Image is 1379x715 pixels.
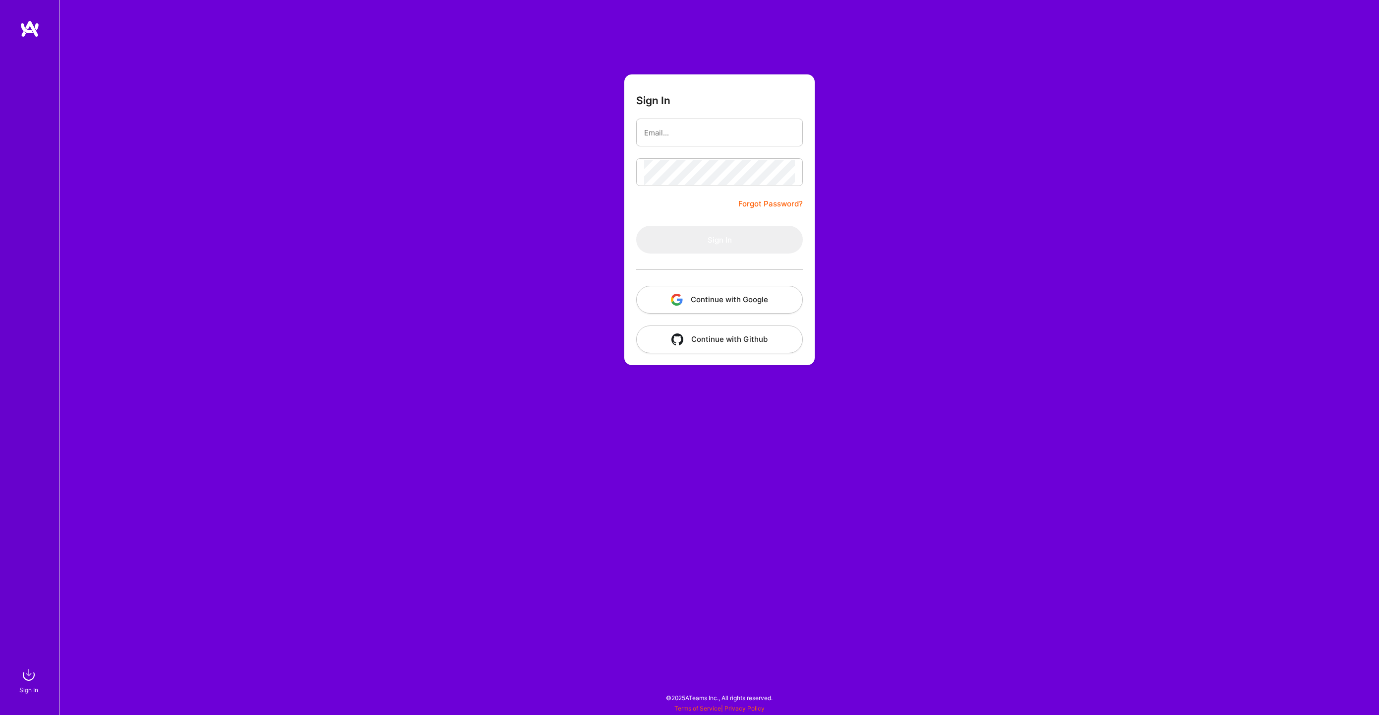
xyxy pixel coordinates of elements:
[21,665,39,695] a: sign inSign In
[724,705,765,712] a: Privacy Policy
[674,705,765,712] span: |
[60,685,1379,710] div: © 2025 ATeams Inc., All rights reserved.
[674,705,721,712] a: Terms of Service
[19,685,38,695] div: Sign In
[671,294,683,306] img: icon
[20,20,40,38] img: logo
[19,665,39,685] img: sign in
[636,226,803,254] button: Sign In
[644,120,795,145] input: Email...
[636,286,803,314] button: Continue with Google
[738,198,803,210] a: Forgot Password?
[671,333,683,345] img: icon
[636,325,803,353] button: Continue with Github
[636,94,670,107] h3: Sign In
